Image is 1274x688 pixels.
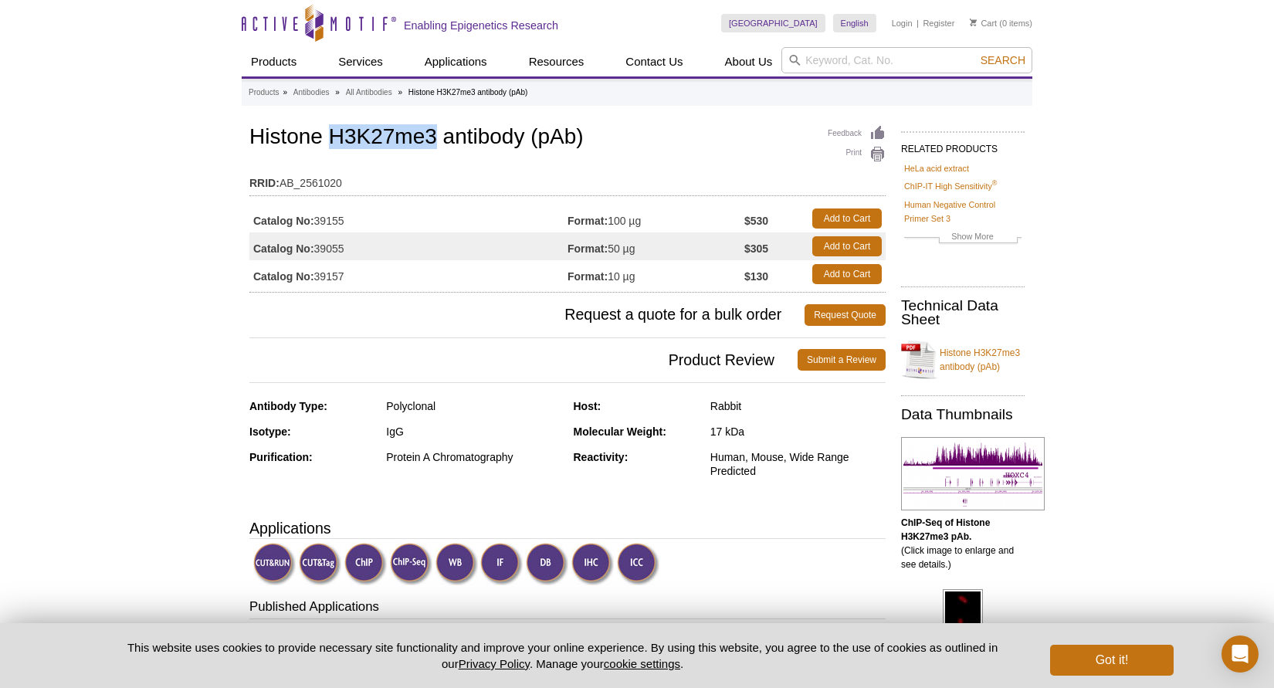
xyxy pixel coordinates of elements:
[249,598,886,619] h3: Published Applications
[346,86,392,100] a: All Antibodies
[901,516,1025,571] p: (Click image to enlarge and see details.)
[904,198,1022,225] a: Human Negative Control Primer Set 3
[568,269,608,283] strong: Format:
[710,450,886,478] div: Human, Mouse, Wide Range Predicted
[805,304,886,326] a: Request Quote
[386,450,561,464] div: Protein A Chromatography
[710,425,886,439] div: 17 kDa
[253,269,314,283] strong: Catalog No:
[828,146,886,163] a: Print
[923,18,954,29] a: Register
[386,399,561,413] div: Polyclonal
[293,86,330,100] a: Antibodies
[249,349,798,371] span: Product Review
[901,337,1025,383] a: Histone H3K27me3 antibody (pAb)
[404,19,558,32] h2: Enabling Epigenetics Research
[798,349,886,371] a: Submit a Review
[904,229,1022,247] a: Show More
[901,437,1045,510] img: Histone H3K27me3 antibody (pAb) tested by ChIP-Seq.
[242,47,306,76] a: Products
[970,19,977,26] img: Your Cart
[970,14,1032,32] li: (0 items)
[390,543,432,585] img: ChIP-Seq Validated
[249,176,280,190] strong: RRID:
[574,425,666,438] strong: Molecular Weight:
[617,543,659,585] img: Immunocytochemistry Validated
[249,517,886,540] h3: Applications
[329,47,392,76] a: Services
[721,14,825,32] a: [GEOGRAPHIC_DATA]
[744,269,768,283] strong: $130
[568,214,608,228] strong: Format:
[408,88,528,97] li: Histone H3K27me3 antibody (pAb)
[299,543,341,585] img: CUT&Tag Validated
[249,451,313,463] strong: Purification:
[100,639,1025,672] p: This website uses cookies to provide necessary site functionality and improve your online experie...
[344,543,387,585] img: ChIP Validated
[901,299,1025,327] h2: Technical Data Sheet
[833,14,876,32] a: English
[901,131,1025,159] h2: RELATED PRODUCTS
[249,205,568,232] td: 39155
[249,125,886,151] h1: Histone H3K27me3 antibody (pAb)
[571,543,614,585] img: Immunohistochemistry Validated
[526,543,568,585] img: Dot Blot Validated
[1050,645,1174,676] button: Got it!
[249,167,886,191] td: AB_2561020
[828,125,886,142] a: Feedback
[716,47,782,76] a: About Us
[435,543,478,585] img: Western Blot Validated
[568,260,744,288] td: 10 µg
[335,88,340,97] li: »
[781,47,1032,73] input: Keyword, Cat. No.
[892,18,913,29] a: Login
[812,236,882,256] a: Add to Cart
[568,205,744,232] td: 100 µg
[568,242,608,256] strong: Format:
[459,657,530,670] a: Privacy Policy
[520,47,594,76] a: Resources
[604,657,680,670] button: cookie settings
[904,161,969,175] a: HeLa acid extract
[386,425,561,439] div: IgG
[917,14,919,32] li: |
[901,517,990,542] b: ChIP-Seq of Histone H3K27me3 pAb.
[744,242,768,256] strong: $305
[249,425,291,438] strong: Isotype:
[249,260,568,288] td: 39157
[574,451,629,463] strong: Reactivity:
[283,88,287,97] li: »
[249,86,279,100] a: Products
[710,399,886,413] div: Rabbit
[253,242,314,256] strong: Catalog No:
[992,180,998,188] sup: ®
[970,18,997,29] a: Cart
[812,264,882,284] a: Add to Cart
[1221,635,1259,673] div: Open Intercom Messenger
[616,47,692,76] a: Contact Us
[398,88,402,97] li: »
[812,208,882,229] a: Add to Cart
[415,47,496,76] a: Applications
[574,400,601,412] strong: Host:
[249,304,805,326] span: Request a quote for a bulk order
[249,400,327,412] strong: Antibody Type:
[568,232,744,260] td: 50 µg
[744,214,768,228] strong: $530
[249,232,568,260] td: 39055
[904,179,997,193] a: ChIP-IT High Sensitivity®
[480,543,523,585] img: Immunofluorescence Validated
[253,543,296,585] img: CUT&RUN Validated
[981,54,1025,66] span: Search
[901,408,1025,422] h2: Data Thumbnails
[976,53,1030,67] button: Search
[253,214,314,228] strong: Catalog No:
